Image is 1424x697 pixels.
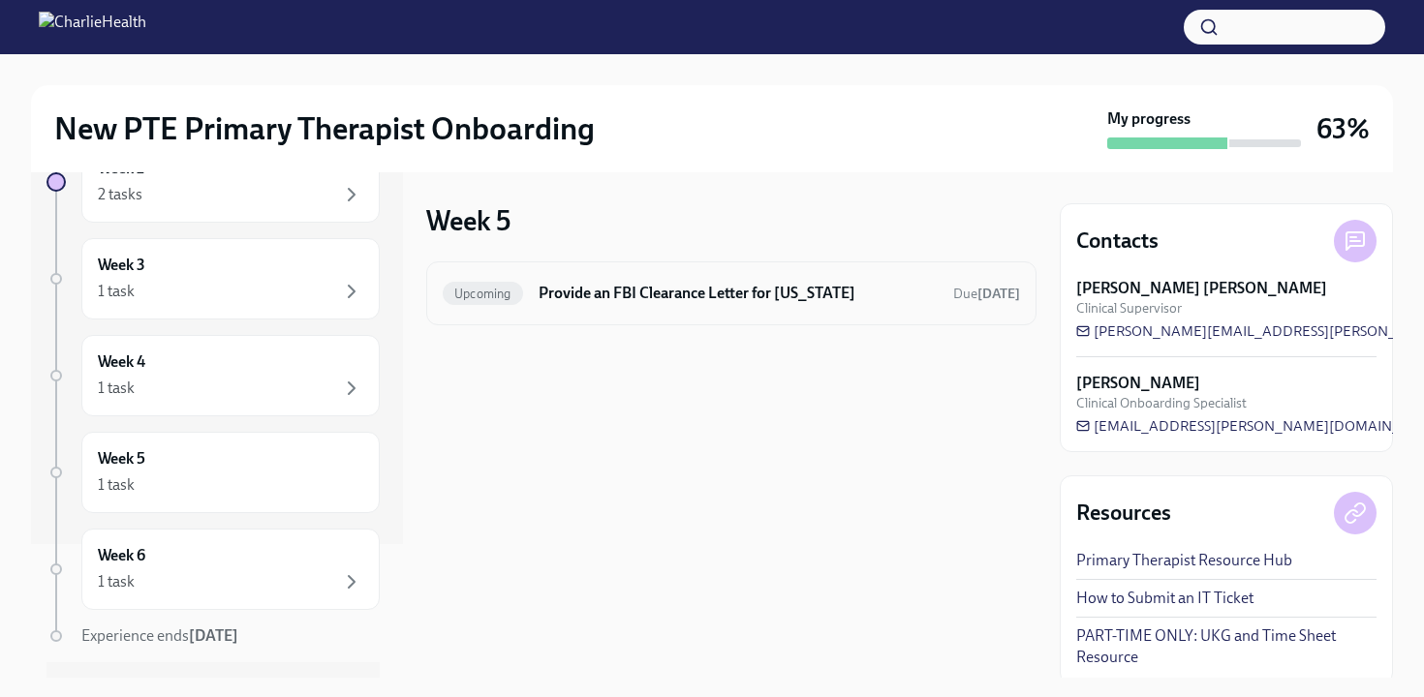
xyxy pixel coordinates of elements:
h6: Provide an FBI Clearance Letter for [US_STATE] [539,283,938,304]
span: Upcoming [443,287,523,301]
a: Week 22 tasks [46,141,380,223]
strong: [DATE] [977,286,1020,302]
span: Clinical Onboarding Specialist [1076,394,1247,412]
h6: Week 4 [98,351,145,373]
h4: Contacts [1076,227,1159,256]
span: Clinical Supervisor [1076,299,1182,318]
h4: Resources [1076,499,1171,528]
a: Week 31 task [46,238,380,319]
h3: 63% [1316,111,1370,146]
div: 1 task [98,474,135,496]
span: Due [953,286,1020,302]
a: Week 41 task [46,335,380,416]
a: PART-TIME ONLY: UKG and Time Sheet Resource [1076,625,1377,668]
strong: My progress [1107,108,1191,130]
div: 1 task [98,378,135,399]
a: How to Submit an IT Ticket [1076,588,1254,609]
a: Week 61 task [46,529,380,610]
h6: Week 5 [98,448,145,470]
h6: Week 6 [98,545,145,566]
a: Primary Therapist Resource Hub [1076,550,1292,571]
a: UpcomingProvide an FBI Clearance Letter for [US_STATE]Due[DATE] [443,278,1020,309]
strong: [PERSON_NAME] [PERSON_NAME] [1076,278,1327,299]
img: CharlieHealth [39,12,146,43]
a: Week 51 task [46,432,380,513]
h3: Week 5 [426,203,511,238]
strong: [PERSON_NAME] [1076,373,1200,394]
strong: [DATE] [189,626,238,645]
div: 1 task [98,281,135,302]
h2: New PTE Primary Therapist Onboarding [54,109,595,148]
div: 1 task [98,571,135,592]
h6: Week 3 [98,255,145,276]
div: 2 tasks [98,184,142,205]
span: Experience ends [81,626,238,645]
span: October 23rd, 2025 10:00 [953,285,1020,303]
